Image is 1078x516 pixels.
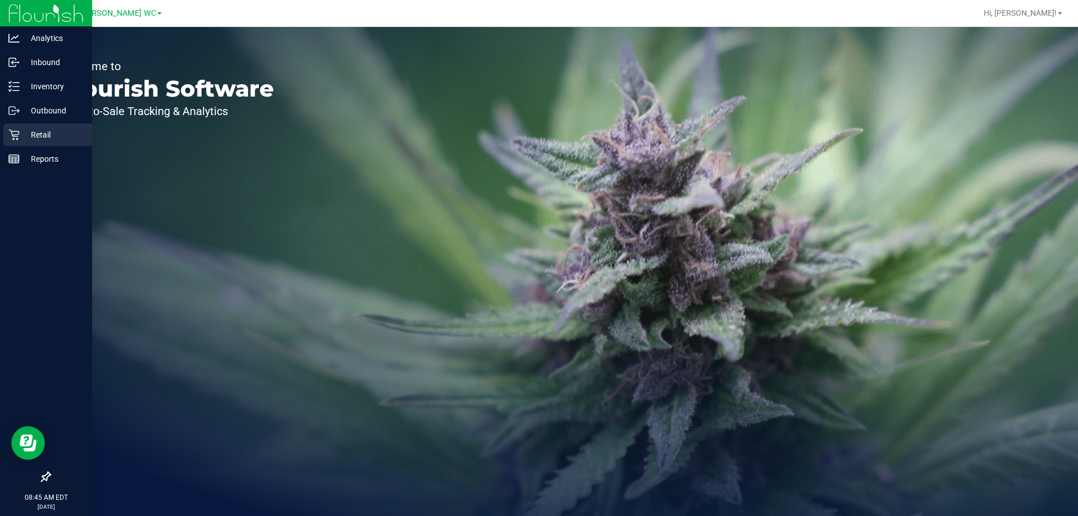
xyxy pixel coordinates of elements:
[8,129,20,140] inline-svg: Retail
[5,492,87,503] p: 08:45 AM EDT
[20,152,87,166] p: Reports
[20,56,87,69] p: Inbound
[20,31,87,45] p: Analytics
[61,77,274,100] p: Flourish Software
[20,104,87,117] p: Outbound
[20,80,87,93] p: Inventory
[61,61,274,72] p: Welcome to
[11,426,45,460] iframe: Resource center
[984,8,1057,17] span: Hi, [PERSON_NAME]!
[61,106,274,117] p: Seed-to-Sale Tracking & Analytics
[8,33,20,44] inline-svg: Analytics
[8,153,20,165] inline-svg: Reports
[67,8,156,18] span: St. [PERSON_NAME] WC
[8,57,20,68] inline-svg: Inbound
[5,503,87,511] p: [DATE]
[20,128,87,141] p: Retail
[8,105,20,116] inline-svg: Outbound
[8,81,20,92] inline-svg: Inventory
